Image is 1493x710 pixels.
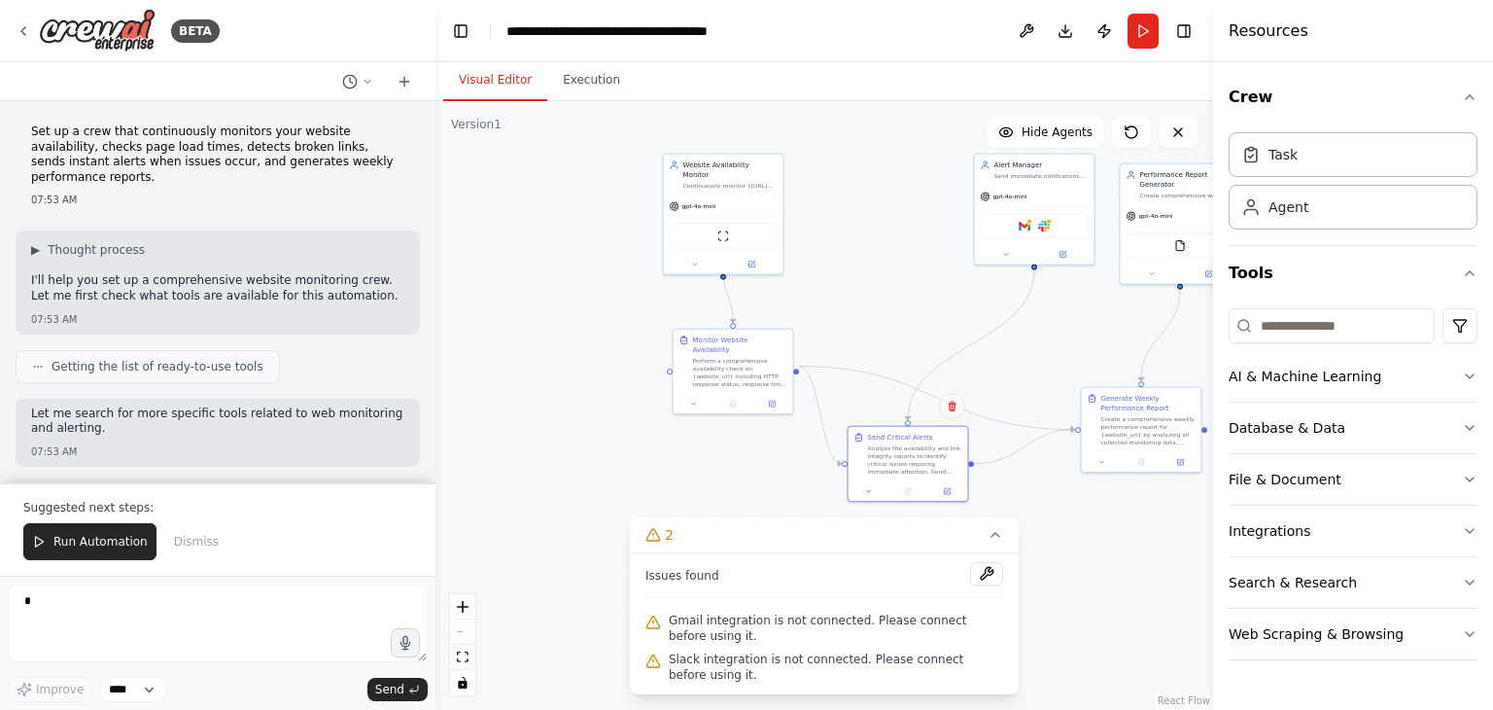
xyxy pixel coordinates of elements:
[31,444,404,459] div: 07:53 AM
[1019,221,1030,232] img: Gmail
[724,259,780,270] button: Open in side panel
[974,154,1095,266] div: Alert ManagerSend immediate notifications via email and Slack when critical website issues are de...
[31,312,404,327] div: 07:53 AM
[665,525,674,545] span: 2
[1229,454,1477,505] button: File & Document
[994,172,1089,180] div: Send immediate notifications via email and Slack when critical website issues are detected, ensur...
[1121,456,1162,468] button: No output available
[171,19,220,43] div: BETA
[52,359,263,374] span: Getting the list of ready-to-use tools
[506,21,708,41] nav: breadcrumb
[1229,124,1477,245] div: Crew
[8,677,92,702] button: Improve
[693,357,787,388] div: Perform a comprehensive availability check on {website_url} including HTTP response status, respo...
[645,568,719,584] span: Issues found
[1140,170,1234,190] div: Performance Report Generator
[799,362,842,469] g: Edge from 842f2994-a581-4973-8afa-0536fceed4be to 81e121c3-6afa-4c90-b3c2-06e0fab7ddbe
[1140,192,1234,199] div: Create comprehensive weekly performance reports for {website_url} that include availability metri...
[1229,506,1477,556] button: Integrations
[1229,19,1308,43] h4: Resources
[1101,394,1196,413] div: Generate Weekly Performance Report
[1120,163,1241,285] div: Performance Report GeneratorCreate comprehensive weekly performance reports for {website_url} tha...
[630,517,1019,553] button: 2
[31,407,404,437] p: Let me search for more specific tools related to web monitoring and alerting.
[1268,197,1308,217] div: Agent
[1229,403,1477,453] button: Database & Data
[1229,70,1477,124] button: Crew
[1035,249,1091,261] button: Open in side panel
[547,60,636,101] button: Execution
[1081,387,1202,474] div: Generate Weekly Performance ReportCreate a comprehensive weekly performance report for {website_u...
[868,444,962,476] div: Analyze the availability and link integrity reports to identify critical issues requiring immedia...
[1229,301,1477,676] div: Tools
[31,124,404,185] p: Set up a crew that continuously monitors your website availability, checks page load times, detec...
[994,160,1089,170] div: Alert Manager
[1268,145,1298,164] div: Task
[174,534,219,550] span: Dismiss
[1229,367,1381,386] div: AI & Machine Learning
[1022,124,1093,140] span: Hide Agents
[755,398,788,409] button: Open in side panel
[993,193,1027,200] span: gpt-4o-mini
[450,594,475,695] div: React Flow controls
[39,9,156,53] img: Logo
[987,117,1104,148] button: Hide Agents
[712,398,753,409] button: No output available
[1158,695,1210,706] a: React Flow attribution
[31,273,404,303] p: I'll help you set up a comprehensive website monitoring crew. Let me first check what tools are a...
[23,523,156,560] button: Run Automation
[1136,289,1185,381] g: Edge from 930cc506-f544-4e53-ad95-c269a0248eb8 to 6fc05afc-6be1-4459-be26-9ab79b7fd456
[451,117,502,132] div: Version 1
[683,160,778,180] div: Website Availability Monitor
[367,678,428,701] button: Send
[31,242,145,258] button: ▶Thought process
[682,202,716,210] span: gpt-4o-mini
[447,18,474,45] button: Hide left sidebar
[450,594,475,620] button: zoom in
[443,60,547,101] button: Visual Editor
[887,485,928,497] button: No output available
[1229,418,1345,438] div: Database & Data
[450,670,475,695] button: toggle interactivity
[1229,624,1404,644] div: Web Scraping & Browsing
[31,242,40,258] span: ▶
[693,336,787,355] div: Monitor Website Availability
[1139,212,1173,220] span: gpt-4o-mini
[1101,415,1196,446] div: Create a comprehensive weekly performance report for {website_url} by analyzing all collected mon...
[683,182,778,190] div: Continuously monitor {[URL][DOMAIN_NAME]} by checking HTTP response status, measuring response ti...
[1229,573,1357,592] div: Search & Research
[164,523,228,560] button: Dismiss
[848,426,969,503] div: Send Critical AlertsAnalyze the availability and link integrity reports to identify critical issu...
[1229,470,1341,489] div: File & Document
[450,645,475,670] button: fit view
[868,433,933,443] div: Send Critical Alerts
[903,269,1039,420] g: Edge from 85d4274c-f362-47cd-939d-742ebdfb7485 to 81e121c3-6afa-4c90-b3c2-06e0fab7ddbe
[391,628,420,657] button: Click to speak your automation idea
[36,682,84,697] span: Improve
[1229,557,1477,608] button: Search & Research
[1163,456,1197,468] button: Open in side panel
[1038,221,1050,232] img: Slack
[334,70,381,93] button: Switch to previous chat
[1170,18,1198,45] button: Hide right sidebar
[1229,609,1477,659] button: Web Scraping & Browsing
[673,329,794,415] div: Monitor Website AvailabilityPerform a comprehensive availability check on {website_url} including...
[1229,246,1477,301] button: Tools
[1229,351,1477,402] button: AI & Machine Learning
[53,534,148,550] span: Run Automation
[48,242,145,258] span: Thought process
[799,362,1075,435] g: Edge from 842f2994-a581-4973-8afa-0536fceed4be to 6fc05afc-6be1-4459-be26-9ab79b7fd456
[717,231,729,242] img: ScrapeWebsiteTool
[23,500,412,515] p: Suggested next steps:
[31,193,404,207] div: 07:53 AM
[669,613,1003,644] span: Gmail integration is not connected. Please connect before using it.
[930,485,963,497] button: Open in side panel
[718,269,738,323] g: Edge from 0156aaec-2ab4-48d6-8990-cdf06bb53c90 to 842f2994-a581-4973-8afa-0536fceed4be
[389,70,420,93] button: Start a new chat
[1174,240,1186,252] img: FileReadTool
[940,394,965,419] button: Delete node
[663,154,784,275] div: Website Availability MonitorContinuously monitor {[URL][DOMAIN_NAME]} by checking HTTP response s...
[1229,521,1310,541] div: Integrations
[375,682,404,697] span: Send
[1181,268,1236,280] button: Open in side panel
